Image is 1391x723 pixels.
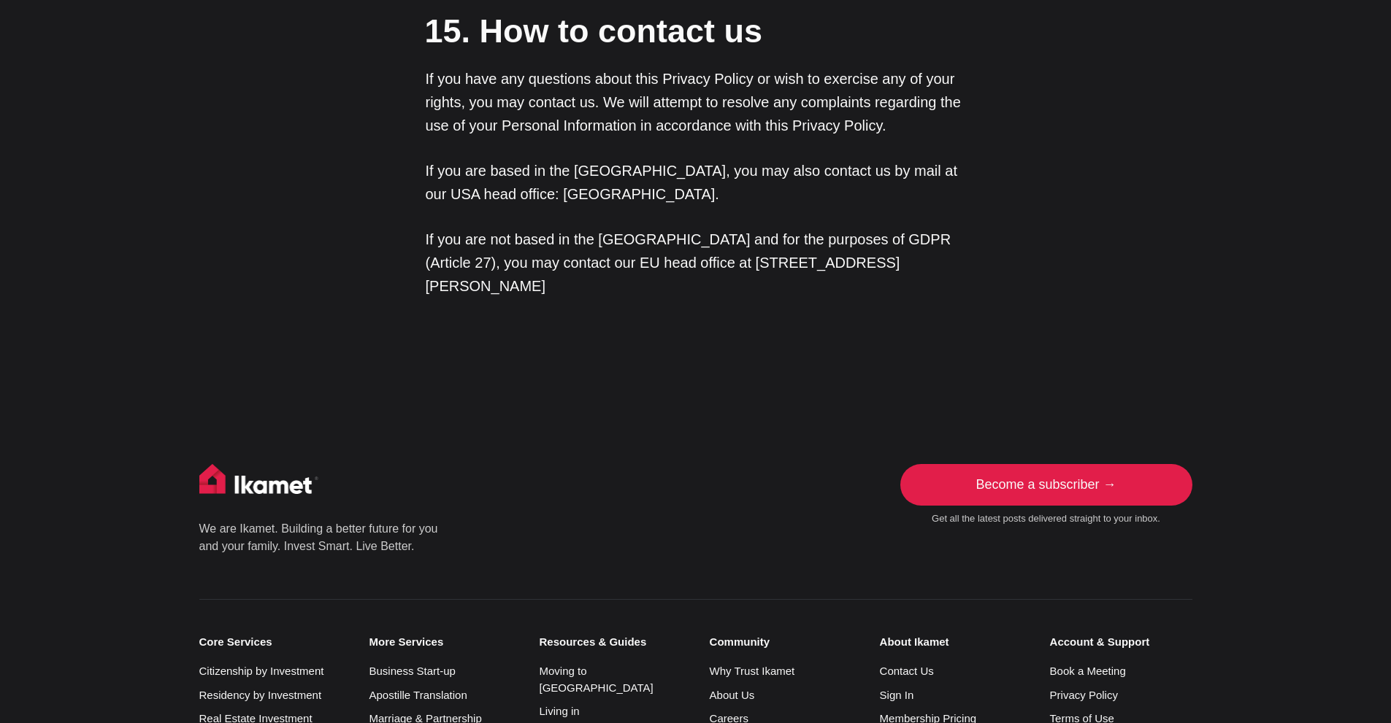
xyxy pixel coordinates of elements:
[426,67,966,137] p: If you have any questions about this Privacy Policy or wish to exercise any of your rights, you m...
[900,464,1192,506] a: Become a subscriber →
[369,635,512,649] small: More Services
[710,689,755,701] a: About Us
[369,689,467,701] a: Apostille Translation
[540,635,682,649] small: Resources & Guides
[1050,689,1118,701] a: Privacy Policy
[710,635,852,649] small: Community
[199,689,322,701] a: Residency by Investment
[425,8,965,54] h2: 15. How to contact us
[199,665,324,677] a: Citizenship by Investment
[880,689,914,701] a: Sign In
[426,159,966,206] p: If you are based in the [GEOGRAPHIC_DATA], you may also contact us by mail at our USA head office...
[880,665,934,677] a: Contact Us
[880,635,1022,649] small: About Ikamet
[199,464,319,500] img: Ikamet home
[1050,635,1192,649] small: Account & Support
[710,665,795,677] a: Why Trust Ikamet
[199,520,440,555] p: We are Ikamet. Building a better future for you and your family. Invest Smart. Live Better.
[1050,665,1126,677] a: Book a Meeting
[199,635,342,649] small: Core Services
[540,665,654,694] a: Moving to [GEOGRAPHIC_DATA]
[900,513,1192,525] small: Get all the latest posts delivered straight to your inbox.
[369,665,456,677] a: Business Start-up
[426,228,966,298] p: If you are not based in the [GEOGRAPHIC_DATA] and for the purposes of GDPR (Article 27), you may ...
